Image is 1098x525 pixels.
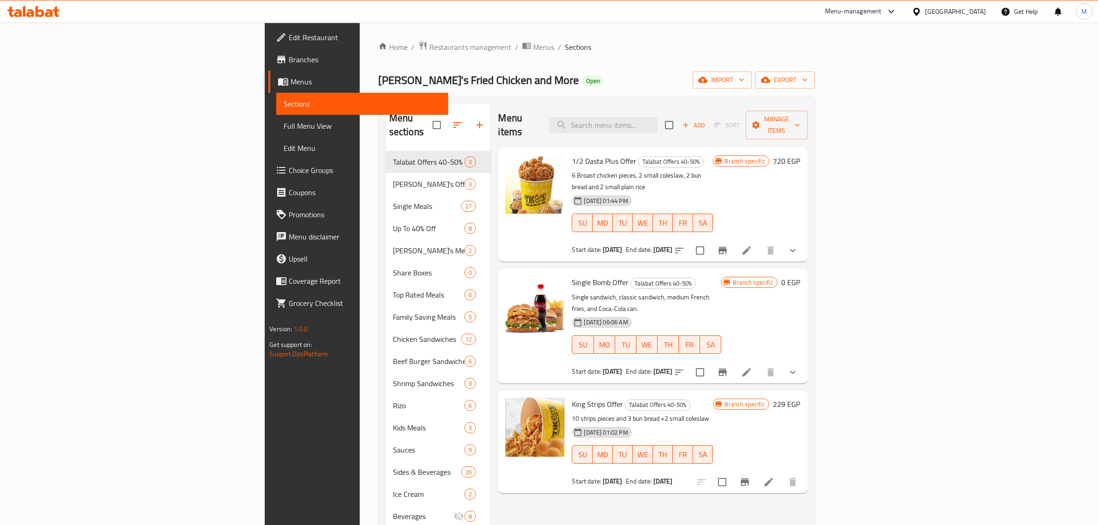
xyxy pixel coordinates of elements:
[572,292,721,315] p: Single sandwich, classic sandwich, medium French fries, and Coca-Cola can.
[268,48,448,71] a: Branches
[721,157,768,166] span: Branch specific
[393,356,465,367] span: Beef Burger Sandwiches
[465,246,475,255] span: 2
[697,448,710,461] span: SA
[712,472,732,492] span: Select to update
[576,216,588,230] span: SU
[393,223,465,234] span: Up To 40% Off
[712,239,734,262] button: Branch-specific-item
[572,413,713,424] p: 10 strips pieces and 3 bun bread +2 small coleslaw
[693,445,713,464] button: SA
[378,70,579,90] span: [PERSON_NAME]'s Fried Chicken and More
[690,363,710,382] span: Select to update
[462,335,475,344] span: 12
[269,339,312,351] span: Get support on:
[464,489,476,500] div: items
[658,335,679,354] button: TH
[787,245,798,256] svg: Show Choices
[572,154,636,168] span: 1/2 Dasta Plus Offer
[693,72,752,89] button: import
[677,216,689,230] span: FR
[386,483,491,505] div: Ice Cream2
[393,289,465,300] div: Top Rated Meals
[464,311,476,322] div: items
[572,365,601,377] span: Start date:
[753,113,800,137] span: Manage items
[464,511,476,522] div: items
[572,275,629,289] span: Single Bomb Offer
[268,292,448,314] a: Grocery Checklist
[393,245,465,256] div: Tiko's Mega Offers
[712,361,734,383] button: Branch-specific-item
[1081,6,1087,17] span: M
[393,334,461,345] div: Chicken Sandwiches
[429,42,511,53] span: Restaurants management
[626,244,652,256] span: End date:
[704,338,718,352] span: SA
[619,338,633,352] span: TU
[613,445,633,464] button: TU
[668,361,690,383] button: sort-choices
[393,466,461,477] span: Sides & Beverages
[461,334,476,345] div: items
[782,239,804,262] button: show more
[593,214,613,232] button: MO
[393,489,465,500] div: Ice Cream
[393,267,465,278] span: Share Boxes
[393,422,465,433] span: Kids Meals
[708,118,746,132] span: Select section first
[289,32,441,43] span: Edit Restaurant
[653,365,673,377] b: [DATE]
[284,120,441,131] span: Full Menu View
[693,214,713,232] button: SA
[653,214,673,232] button: TH
[446,114,469,136] span: Sort sections
[465,446,475,454] span: 9
[741,245,752,256] a: Edit menu item
[582,76,604,87] div: Open
[677,448,689,461] span: FR
[386,173,491,195] div: [PERSON_NAME]'s Offers 40-50% Off3
[549,117,658,133] input: search
[596,448,609,461] span: MO
[276,115,448,137] a: Full Menu View
[276,93,448,115] a: Sections
[668,239,690,262] button: sort-choices
[617,448,629,461] span: TU
[465,357,475,366] span: 6
[393,245,465,256] span: [PERSON_NAME]'s Mega Offers
[393,156,465,167] div: Talabat Offers 40-50%
[289,165,441,176] span: Choice Groups
[825,6,882,17] div: Menu-management
[465,268,475,277] span: 0
[393,201,461,212] span: Single Meals
[464,400,476,411] div: items
[593,445,613,464] button: MO
[572,335,594,354] button: SU
[763,74,807,86] span: export
[729,278,777,287] span: Branch specific
[268,248,448,270] a: Upsell
[580,197,631,205] span: [DATE] 01:44 PM
[679,335,700,354] button: FR
[638,156,704,167] div: Talabat Offers 40-50%
[276,137,448,159] a: Edit Menu
[386,262,491,284] div: Share Boxes0
[268,203,448,226] a: Promotions
[626,365,652,377] span: End date:
[393,511,454,522] div: Beverages
[464,245,476,256] div: items
[558,42,561,53] li: /
[657,448,670,461] span: TH
[268,159,448,181] a: Choice Groups
[289,275,441,286] span: Coverage Report
[515,42,518,53] li: /
[465,424,475,432] span: 3
[760,239,782,262] button: delete
[631,278,695,289] span: Talabat Offers 40-50%
[565,42,591,53] span: Sections
[386,284,491,306] div: Top Rated Meals6
[596,216,609,230] span: MO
